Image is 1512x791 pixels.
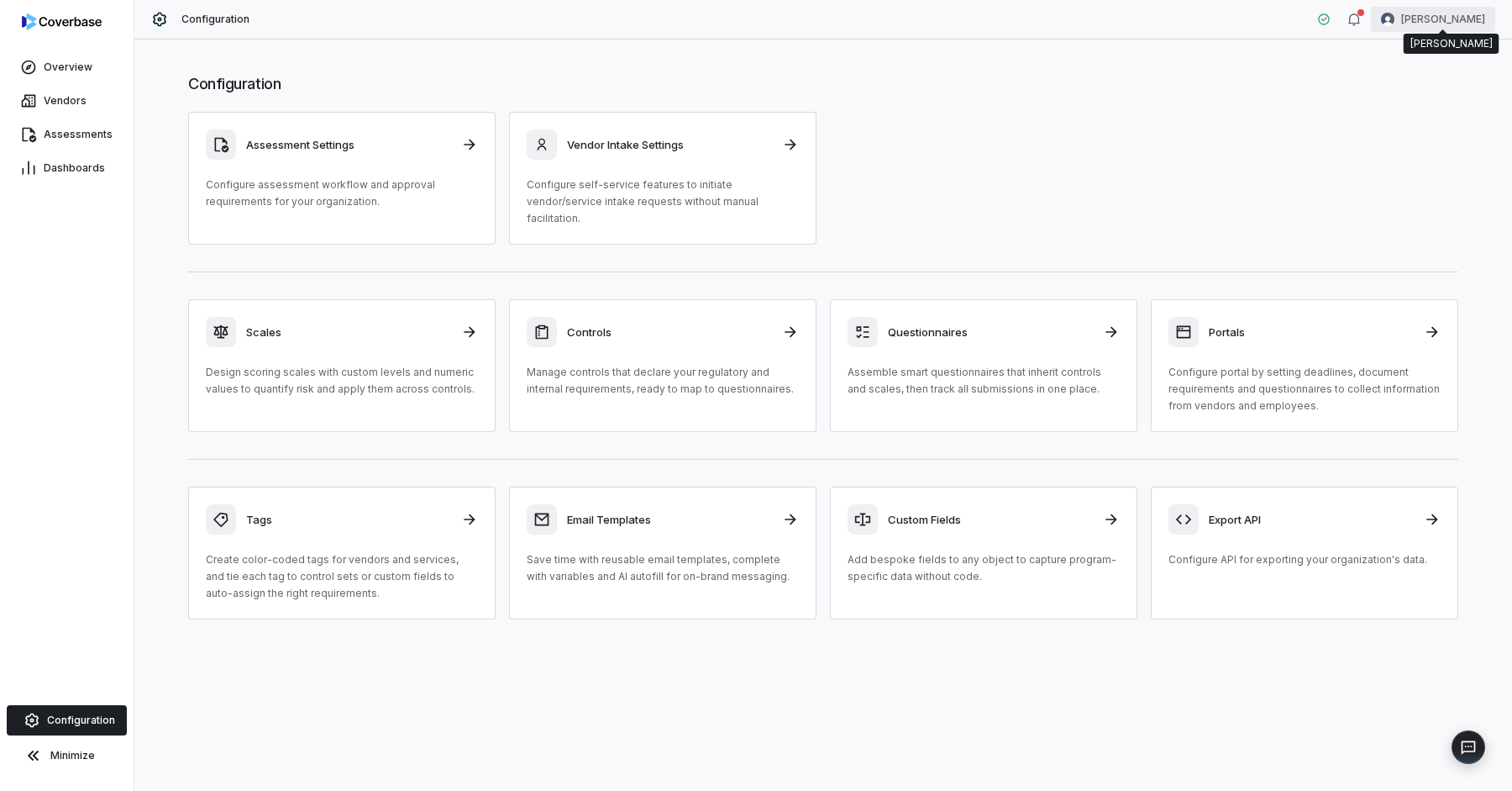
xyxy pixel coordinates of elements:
span: Overview [44,61,92,74]
p: Configure self-service features to initiate vendor/service intake requests without manual facilit... [527,177,799,227]
h3: Questionnaires [888,324,1093,340]
p: Configure portal by setting deadlines, document requirements and questionnaires to collect inform... [1168,364,1441,414]
a: TagsCreate color-coded tags for vendors and services, and tie each tag to control sets or custom ... [188,487,496,620]
h3: Vendor Intake Settings [567,137,772,152]
span: Assessments [44,128,113,141]
img: logo-D7KZi-bG.svg [22,13,102,30]
a: Assessments [3,119,130,150]
span: Configuration [181,13,250,26]
a: Configuration [7,705,127,736]
p: Create color-coded tags for vendors and services, and tie each tag to control sets or custom fiel... [206,551,478,602]
h3: Scales [246,324,451,340]
a: ScalesDesign scoring scales with custom levels and numeric values to quantify risk and apply them... [188,299,496,432]
p: Manage controls that declare your regulatory and internal requirements, ready to map to questionn... [527,364,799,398]
a: Vendors [3,86,130,116]
p: Assemble smart questionnaires that inherit controls and scales, then track all submissions in one... [848,364,1120,398]
a: QuestionnairesAssemble smart questionnaires that inherit controls and scales, then track all subm... [830,299,1137,432]
a: Dashboards [3,153,130,183]
h3: Email Templates [567,512,772,527]
button: Chris Morgan avatar[PERSON_NAME] [1371,7,1495,32]
a: Vendor Intake SettingsConfigure self-service features to initiate vendor/service intake requests ... [509,112,816,245]
img: Chris Morgan avatar [1381,13,1394,26]
span: Vendors [44,94,87,108]
a: Overview [3,52,130,82]
h1: Configuration [188,73,1458,95]
h3: Controls [567,324,772,340]
p: Save time with reusable email templates, complete with variables and AI autofill for on-brand mes... [527,551,799,585]
button: Minimize [7,739,127,773]
a: Assessment SettingsConfigure assessment workflow and approval requirements for your organization. [188,112,496,245]
p: Configure API for exporting your organization's data. [1168,551,1441,568]
span: Configuration [47,714,115,727]
a: ControlsManage controls that declare your regulatory and internal requirements, ready to map to q... [509,299,816,432]
p: Add bespoke fields to any object to capture program-specific data without code. [848,551,1120,585]
p: Configure assessment workflow and approval requirements for your organization. [206,177,478,210]
a: Custom FieldsAdd bespoke fields to any object to capture program-specific data without code. [830,487,1137,620]
h3: Export API [1209,512,1414,527]
span: Dashboards [44,161,105,175]
a: PortalsConfigure portal by setting deadlines, document requirements and questionnaires to collect... [1151,299,1458,432]
a: Export APIConfigure API for exporting your organization's data. [1151,487,1458,620]
span: [PERSON_NAME] [1401,13,1485,26]
p: Design scoring scales with custom levels and numeric values to quantify risk and apply them acros... [206,364,478,398]
h3: Portals [1209,324,1414,340]
h3: Assessment Settings [246,137,451,152]
div: [PERSON_NAME] [1410,37,1493,50]
h3: Tags [246,512,451,527]
a: Email TemplatesSave time with reusable email templates, complete with variables and AI autofill f... [509,487,816,620]
span: Minimize [50,749,95,762]
h3: Custom Fields [888,512,1093,527]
